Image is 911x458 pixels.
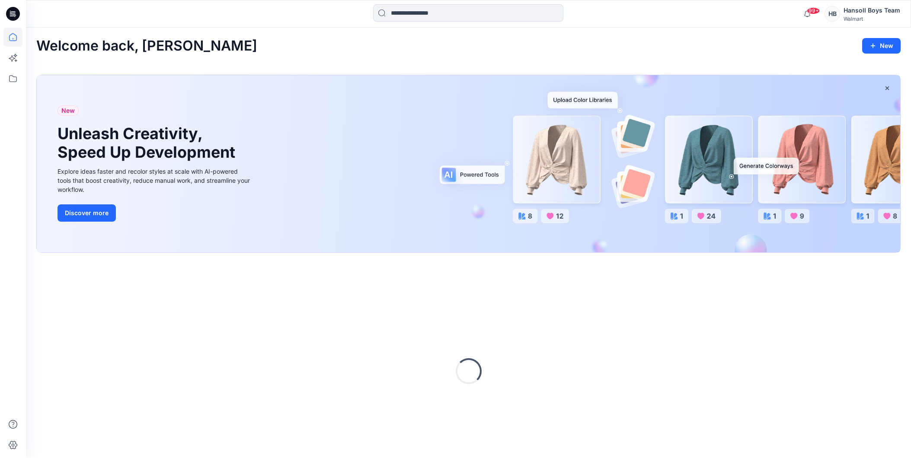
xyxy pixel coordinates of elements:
[825,6,840,22] div: HB
[61,105,75,116] span: New
[844,16,900,22] div: Walmart
[844,5,900,16] div: Hansoll Boys Team
[807,7,820,14] span: 99+
[862,38,901,54] button: New
[36,38,257,54] h2: Welcome back, [PERSON_NAME]
[58,124,239,162] h1: Unleash Creativity, Speed Up Development
[58,204,252,222] a: Discover more
[58,167,252,194] div: Explore ideas faster and recolor styles at scale with AI-powered tools that boost creativity, red...
[58,204,116,222] button: Discover more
